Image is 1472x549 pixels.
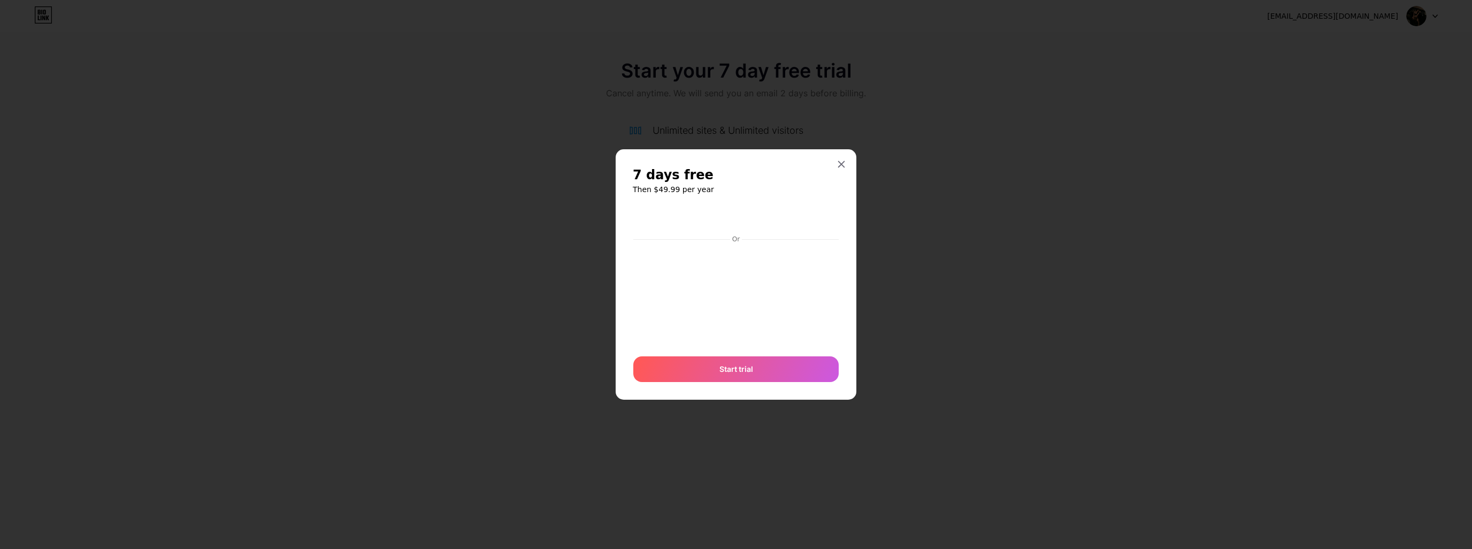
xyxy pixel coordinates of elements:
h6: Then $49.99 per year [633,184,839,195]
iframe: Bảo mật khung nút thanh toán [633,206,839,232]
span: 7 days free [633,166,714,184]
div: Or [730,235,742,243]
iframe: Bảo mật khung nhập liệu thanh toán [631,245,841,345]
span: Start trial [719,363,753,375]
